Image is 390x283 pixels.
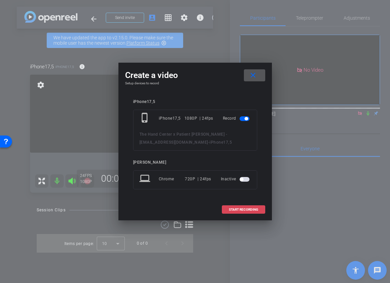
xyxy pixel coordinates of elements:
[210,140,232,145] span: iPhone17,5
[139,112,151,124] mat-icon: phone_iphone
[185,173,211,185] div: 720P | 24fps
[139,132,228,145] span: The Hand Center x Patient [PERSON_NAME] - [EMAIL_ADDRESS][DOMAIN_NAME]
[133,160,257,165] div: [PERSON_NAME]
[184,112,213,124] div: 1080P | 24fps
[159,112,184,124] div: iPhone17,5
[222,205,265,214] button: START RECORDING
[208,140,210,145] span: -
[125,69,265,81] div: Create a video
[139,173,151,185] mat-icon: laptop
[221,173,251,185] div: Inactive
[249,71,257,80] mat-icon: close
[223,112,251,124] div: Record
[159,173,185,185] div: Chrome
[125,81,265,85] h4: Setup devices to record
[229,208,258,211] span: START RECORDING
[133,99,257,104] div: iPhone17,5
